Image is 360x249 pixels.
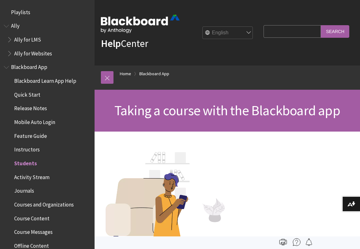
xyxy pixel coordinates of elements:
input: Search [321,25,349,37]
img: Blackboard by Anthology [101,15,180,33]
span: Course Content [14,213,49,222]
img: Print [279,238,287,246]
span: Offline Content [14,241,49,249]
span: Journals [14,186,34,194]
span: Playlists [11,7,30,15]
span: Feature Guide [14,131,47,139]
span: Quick Start [14,89,40,98]
span: Blackboard Learn App Help [14,76,76,84]
span: Taking a course with the Blackboard app [114,102,340,119]
img: Follow this page [305,238,313,246]
nav: Book outline for Playlists [4,7,91,18]
span: Ally [11,21,20,29]
span: Courses and Organizations [14,199,74,208]
span: Instructors [14,144,40,153]
span: Ally for LMS [14,34,41,43]
a: Home [120,70,131,78]
span: Course Messages [14,227,53,235]
a: Blackboard App [139,70,169,78]
span: Ally for Websites [14,48,52,57]
span: Release Notes [14,103,47,112]
strong: Help [101,37,121,50]
span: Blackboard App [11,62,47,71]
select: Site Language Selector [203,27,253,39]
span: Students [14,158,37,167]
span: Activity Stream [14,172,49,180]
a: HelpCenter [101,37,148,50]
nav: Book outline for Anthology Ally Help [4,21,91,59]
img: More help [293,238,300,246]
span: Mobile Auto Login [14,117,55,125]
